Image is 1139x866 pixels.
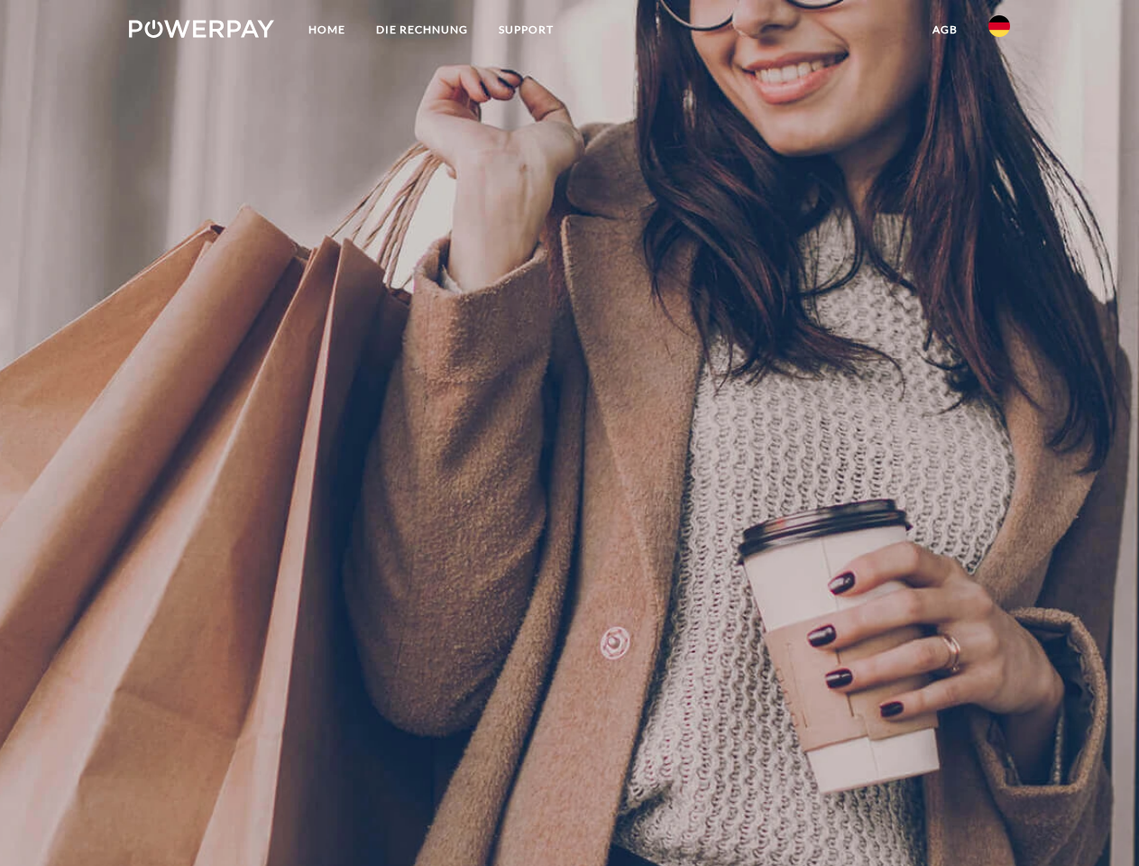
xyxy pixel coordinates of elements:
[361,14,483,46] a: DIE RECHNUNG
[293,14,361,46] a: Home
[988,15,1010,37] img: de
[917,14,973,46] a: agb
[483,14,569,46] a: SUPPORT
[129,20,274,38] img: logo-powerpay-white.svg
